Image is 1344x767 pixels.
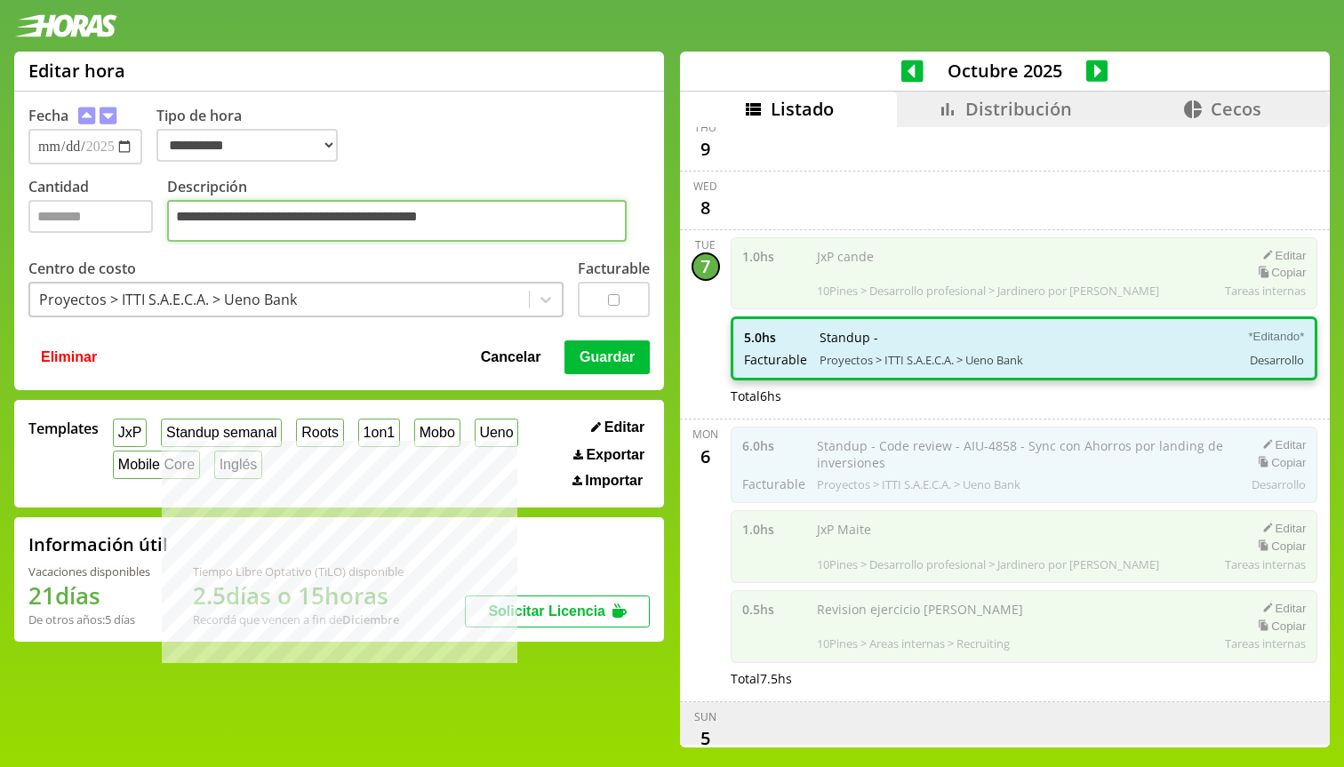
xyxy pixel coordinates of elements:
[692,194,720,222] div: 8
[28,419,99,438] span: Templates
[39,290,297,309] div: Proyectos > ITTI S.A.E.C.A. > Ueno Bank
[28,563,150,579] div: Vacaciones disponibles
[28,259,136,278] label: Centro de costo
[604,419,644,435] span: Editar
[156,106,352,164] label: Tipo de hora
[28,200,153,233] input: Cantidad
[692,724,720,753] div: 5
[475,419,519,446] button: Ueno
[694,709,716,724] div: Sun
[578,259,650,278] label: Facturable
[28,532,168,556] h2: Información útil
[731,670,1318,687] div: Total 7.5 hs
[161,419,282,446] button: Standup semanal
[695,237,716,252] div: Tue
[680,127,1330,745] div: scrollable content
[28,579,150,611] h1: 21 días
[28,59,125,83] h1: Editar hora
[924,59,1086,83] span: Octubre 2025
[965,97,1072,121] span: Distribución
[586,419,650,436] button: Editar
[342,611,399,627] b: Diciembre
[28,106,68,125] label: Fecha
[465,595,650,627] button: Solicitar Licencia
[586,447,644,463] span: Exportar
[36,340,102,374] button: Eliminar
[193,611,404,627] div: Recordá que vencen a fin de
[193,579,404,611] h1: 2.5 días o 15 horas
[214,451,262,478] button: Inglés
[568,446,650,464] button: Exportar
[167,177,650,246] label: Descripción
[28,177,167,246] label: Cantidad
[692,442,720,470] div: 6
[296,419,343,446] button: Roots
[488,603,605,619] span: Solicitar Licencia
[771,97,834,121] span: Listado
[693,179,717,194] div: Wed
[731,387,1318,404] div: Total 6 hs
[585,473,643,489] span: Importar
[476,340,547,374] button: Cancelar
[1211,97,1261,121] span: Cecos
[156,129,338,162] select: Tipo de hora
[692,427,718,442] div: Mon
[167,200,627,242] textarea: Descripción
[28,611,150,627] div: De otros años: 5 días
[358,419,400,446] button: 1on1
[414,419,460,446] button: Mobo
[564,340,650,374] button: Guardar
[113,419,147,446] button: JxP
[113,451,200,478] button: Mobile Core
[694,120,716,135] div: Thu
[692,252,720,281] div: 7
[692,135,720,164] div: 9
[193,563,404,579] div: Tiempo Libre Optativo (TiLO) disponible
[14,14,117,37] img: logotipo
